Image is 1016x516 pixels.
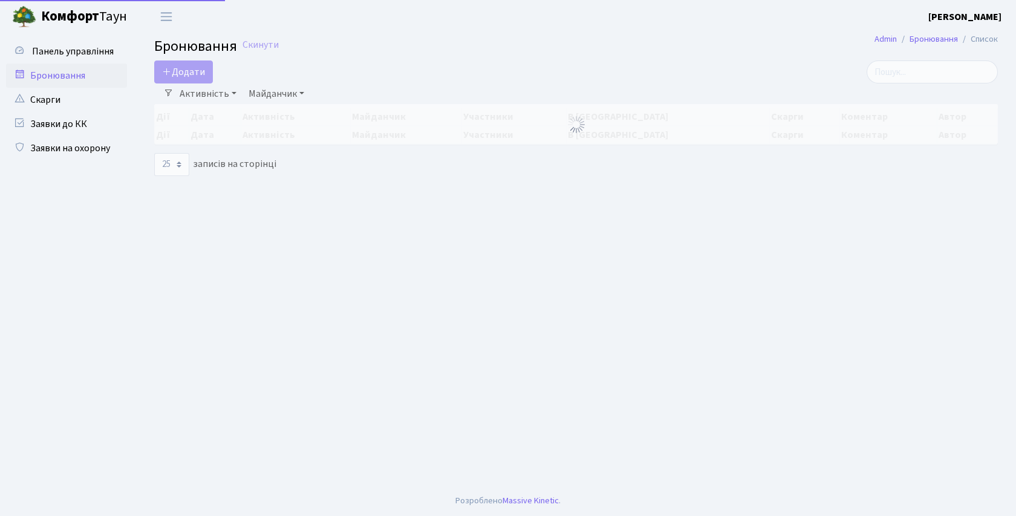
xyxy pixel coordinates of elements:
[41,7,99,26] b: Комфорт
[244,83,309,104] a: Майданчик
[154,60,213,83] button: Додати
[175,83,241,104] a: Активність
[151,7,181,27] button: Переключити навігацію
[6,136,127,160] a: Заявки на охорону
[567,115,586,134] img: Обробка...
[867,60,998,83] input: Пошук...
[154,153,276,176] label: записів на сторінці
[455,494,561,508] div: Розроблено .
[958,33,998,46] li: Список
[6,112,127,136] a: Заявки до КК
[6,64,127,88] a: Бронювання
[6,88,127,112] a: Скарги
[12,5,36,29] img: logo.png
[503,494,559,507] a: Massive Kinetic
[243,39,279,51] a: Скинути
[154,36,237,57] span: Бронювання
[856,27,1016,52] nav: breadcrumb
[6,39,127,64] a: Панель управління
[928,10,1001,24] a: [PERSON_NAME]
[874,33,897,45] a: Admin
[910,33,958,45] a: Бронювання
[32,45,114,58] span: Панель управління
[154,153,189,176] select: записів на сторінці
[41,7,127,27] span: Таун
